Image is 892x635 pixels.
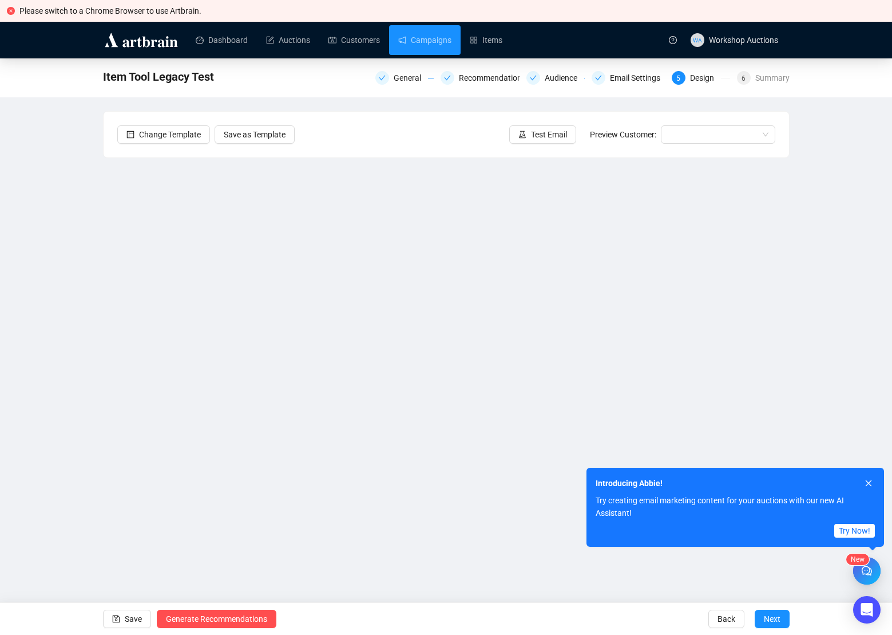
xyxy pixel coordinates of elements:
span: Workshop Auctions [709,36,778,45]
span: 5 [676,74,680,82]
div: General [394,71,428,85]
span: close-circle [7,7,15,15]
span: question-circle [669,36,677,44]
span: check [379,74,386,81]
div: Recommendations [441,71,520,85]
button: Try Now! [834,524,875,538]
span: Next [764,603,780,635]
span: Try Now! [839,524,870,537]
span: Test Email [531,128,567,141]
a: Auctions [266,25,310,55]
button: New [853,557,881,585]
span: layout [126,131,134,139]
span: WA [693,35,701,44]
div: Design [690,71,721,85]
div: Open Intercom Messenger [853,596,881,624]
button: Generate Recommendations [157,610,276,628]
div: Recommendations [459,71,533,85]
div: General [375,71,434,85]
div: Summary [755,71,790,85]
img: logo [103,31,180,49]
span: close [865,479,873,487]
span: check [595,74,602,81]
span: Change Template [139,128,201,141]
span: save [112,615,120,623]
a: Campaigns [398,25,451,55]
a: Dashboard [196,25,248,55]
div: Please switch to a Chrome Browser to use Artbrain. [19,5,885,17]
span: 6 [742,74,746,82]
sup: New [846,554,869,565]
span: Preview Customer: [590,130,656,139]
button: Next [755,610,790,628]
button: Test Email [509,125,576,144]
div: Email Settings [592,71,665,85]
button: close [862,477,875,490]
span: Back [717,603,735,635]
span: check [530,74,537,81]
span: Save as Template [224,128,286,141]
div: Audience [545,71,584,85]
button: Change Template [117,125,210,144]
div: Introducing Abbie! [596,477,862,490]
span: Generate Recommendations [166,603,267,635]
span: comment [862,566,872,576]
div: Audience [526,71,585,85]
span: experiment [518,131,526,139]
a: Customers [328,25,380,55]
span: check [444,74,451,81]
div: Try creating email marketing content for your auctions with our new AI Assistant! [586,494,884,519]
button: Save [103,610,151,628]
a: Items [470,25,502,55]
span: Save [125,603,142,635]
span: Item Tool Legacy Test [103,68,214,86]
div: Email Settings [610,71,667,85]
div: 5Design [672,71,730,85]
a: question-circle [662,22,684,58]
div: 6Summary [737,71,790,85]
button: Save as Template [215,125,295,144]
button: Back [708,610,744,628]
